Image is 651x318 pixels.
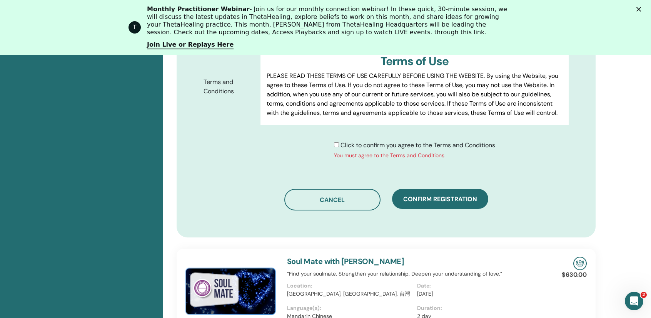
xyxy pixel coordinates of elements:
[573,257,587,270] img: In-Person Seminar
[267,71,563,118] p: PLEASE READ THESE TERMS OF USE CAREFULLY BEFORE USING THE WEBSITE. By using the Website, you agre...
[641,292,647,298] span: 2
[267,54,563,68] h3: Terms of Use
[403,195,477,203] span: Confirm registration
[198,75,260,99] label: Terms and Conditions
[147,5,510,36] div: - Join us for our monthly connection webinar! In these quick, 30-minute session, we will discuss ...
[267,124,563,244] p: Lor IpsumDolorsi.ame Cons adipisci elits do eiusm tem incid, utl etdol, magnaali eni adminimve qu...
[287,270,547,278] p: “Find your soulmate. Strengthen your relationship. Deepen your understanding of love.”
[287,304,412,312] p: Language(s):
[562,270,587,279] p: $630.00
[417,304,542,312] p: Duration:
[129,21,141,34] div: Profile image for ThetaHealing
[334,151,495,160] div: You must agree to the Terms and Conditions
[625,292,643,310] iframe: Intercom live chat
[392,189,488,209] button: Confirm registration
[287,290,412,298] p: [GEOGRAPHIC_DATA], [GEOGRAPHIC_DATA], 台灣
[287,256,404,266] a: Soul Mate with [PERSON_NAME]
[341,141,495,149] span: Click to confirm you agree to the Terms and Conditions
[284,189,381,210] button: Cancel
[417,290,542,298] p: [DATE]
[147,5,250,13] b: Monthly Practitioner Webinar
[287,282,412,290] p: Location:
[636,7,644,12] div: Close
[417,282,542,290] p: Date:
[147,41,234,49] a: Join Live or Replays Here
[320,196,345,204] span: Cancel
